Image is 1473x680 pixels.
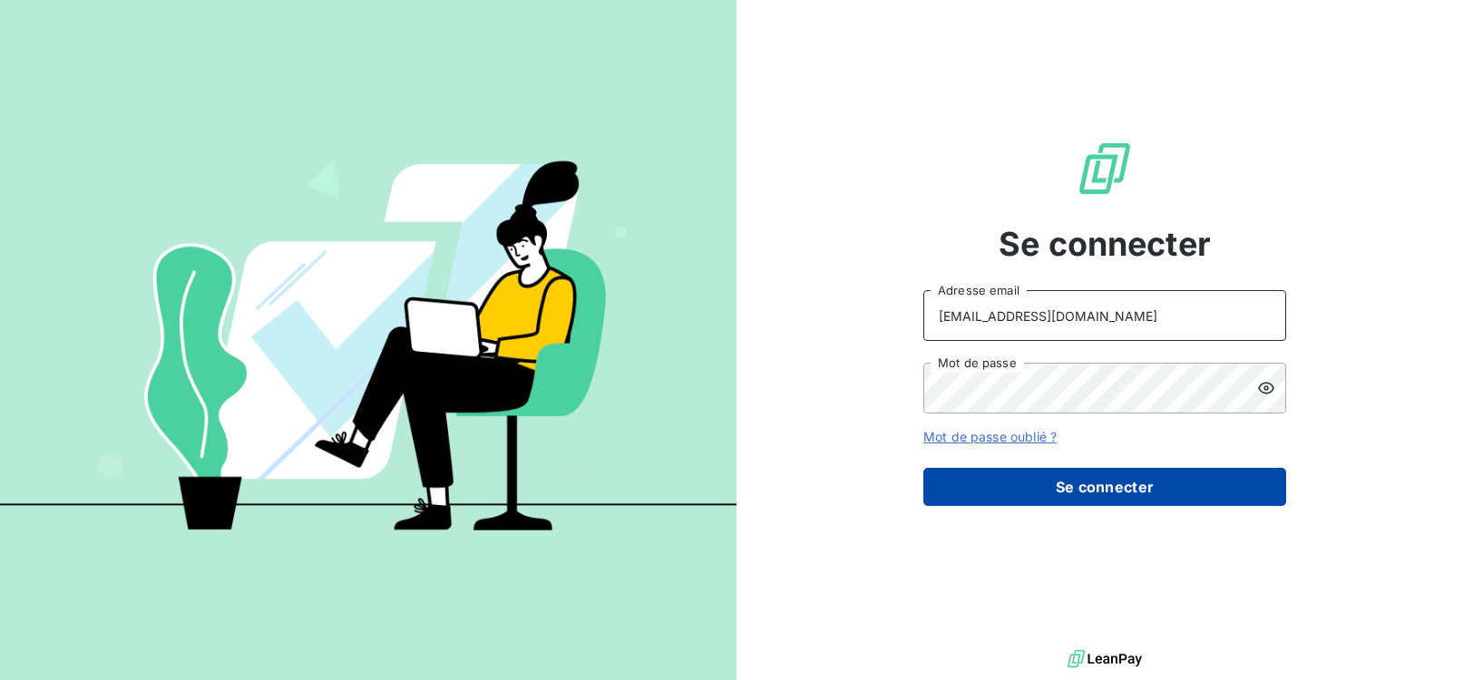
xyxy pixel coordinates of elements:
a: Mot de passe oublié ? [923,429,1057,444]
img: logo [1068,646,1142,673]
span: Se connecter [999,219,1211,268]
button: Se connecter [923,468,1286,506]
input: placeholder [923,290,1286,341]
img: Logo LeanPay [1076,140,1134,198]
